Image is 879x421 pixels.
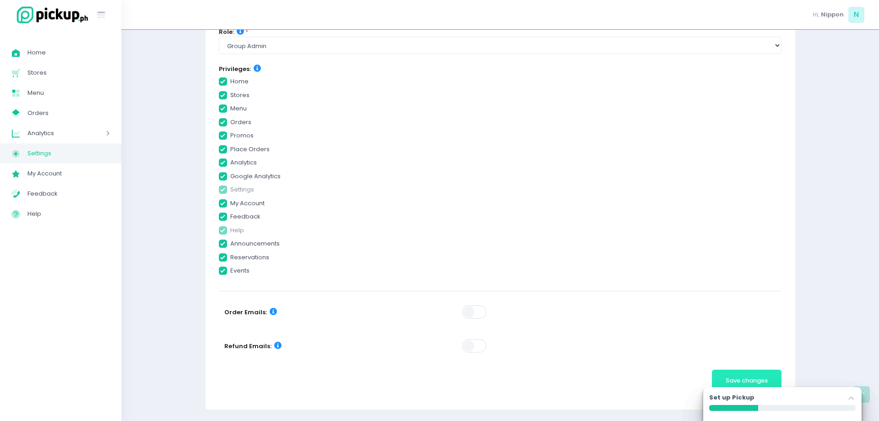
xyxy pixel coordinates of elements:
label: Privileges: [219,65,261,74]
label: promos [219,131,782,140]
span: Stores [27,67,110,79]
label: Refund Emails: [219,337,453,359]
label: analytics [219,158,782,167]
img: logo [11,5,89,25]
span: Help [27,208,110,220]
label: my account [219,199,782,208]
label: announcements [219,239,782,248]
label: home [219,77,782,86]
label: orders [219,118,782,127]
label: google analytics [219,172,782,181]
label: events [219,266,782,275]
label: Role: [219,27,244,37]
span: Home [27,47,110,59]
button: Save changes [712,370,782,392]
span: Settings [27,148,110,159]
span: Orders [27,107,110,119]
span: Save changes [726,376,768,385]
label: place orders [219,145,782,154]
span: Analytics [27,127,80,139]
label: Order Emails: [219,303,453,325]
span: N [848,7,864,23]
label: stores [219,91,782,100]
span: My Account [27,168,110,180]
label: reservations [219,253,782,262]
span: Feedback [27,188,110,200]
label: settings [219,185,782,194]
label: Set up Pickup [709,393,754,402]
label: feedback [219,212,782,221]
label: menu [219,104,782,113]
span: Menu [27,87,110,99]
span: Hi, [813,10,819,19]
label: help [219,226,782,235]
span: Nippon [821,10,844,19]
